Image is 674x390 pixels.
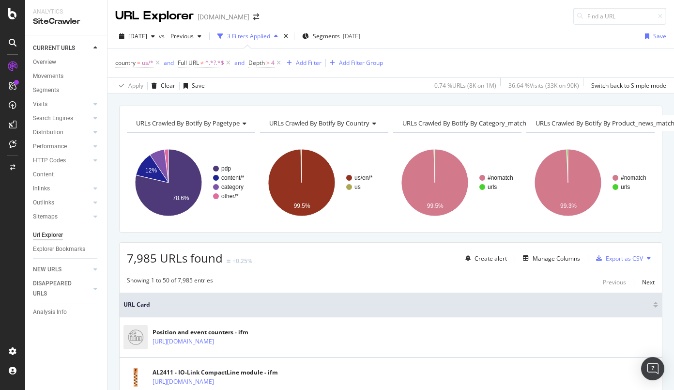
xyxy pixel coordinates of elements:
[33,85,100,95] a: Segments
[33,127,91,138] a: Distribution
[326,57,383,69] button: Add Filter Group
[153,328,256,337] div: Position and event counters - ifm
[621,184,630,190] text: urls
[33,43,75,53] div: CURRENT URLS
[560,203,577,209] text: 99.3%
[642,278,655,286] div: Next
[269,119,369,127] span: URLs Crawled By Botify By country
[393,140,520,225] div: A chart.
[33,198,54,208] div: Outlinks
[33,57,100,67] a: Overview
[508,81,579,90] div: 36.64 % Visits ( 33K on 90K )
[33,43,91,53] a: CURRENT URLS
[33,113,73,124] div: Search Engines
[127,140,254,225] div: A chart.
[33,99,91,109] a: Visits
[33,113,91,124] a: Search Engines
[33,212,91,222] a: Sitemaps
[234,58,245,67] button: and
[167,32,194,40] span: Previous
[198,12,249,22] div: [DOMAIN_NAME]
[260,140,387,225] svg: A chart.
[33,57,56,67] div: Overview
[33,212,58,222] div: Sitemaps
[33,156,66,166] div: HTTP Codes
[123,300,651,309] span: URL Card
[221,174,245,181] text: content/*
[533,254,580,263] div: Manage Columns
[266,59,270,67] span: >
[214,29,282,44] button: 3 Filters Applied
[164,59,174,67] div: and
[123,325,148,349] img: main image
[33,16,99,27] div: SiteCrawler
[400,115,554,131] h4: URLs Crawled By Botify By category_match_urls
[221,165,231,172] text: pdp
[33,71,100,81] a: Movements
[136,119,240,127] span: URLs Crawled By Botify By pagetype
[33,307,100,317] a: Analysis Info
[232,257,252,265] div: +0.25%
[653,32,666,40] div: Save
[475,254,507,263] div: Create alert
[282,31,290,41] div: times
[267,115,384,131] h4: URLs Crawled By Botify By country
[587,78,666,94] button: Switch back to Simple mode
[134,115,254,131] h4: URLs Crawled By Botify By pagetype
[621,174,646,181] text: #nomatch
[115,29,159,44] button: [DATE]
[33,170,54,180] div: Content
[519,252,580,264] button: Manage Columns
[33,230,63,240] div: Url Explorer
[283,57,322,69] button: Add Filter
[296,59,322,67] div: Add Filter
[592,250,643,266] button: Export as CSV
[128,32,147,40] span: 2025 Sep. 15th
[641,29,666,44] button: Save
[145,167,157,174] text: 12%
[427,203,444,209] text: 99.5%
[573,8,666,25] input: Find a URL
[115,59,136,67] span: country
[148,78,175,94] button: Clear
[33,99,47,109] div: Visits
[33,265,91,275] a: NEW URLS
[526,140,653,225] svg: A chart.
[354,174,373,181] text: us/en/*
[603,278,626,286] div: Previous
[33,265,61,275] div: NEW URLS
[33,244,100,254] a: Explorer Bookmarks
[488,174,513,181] text: #nomatch
[642,276,655,288] button: Next
[153,368,278,377] div: AL2411 - IO-Link CompactLine module - ifm
[137,59,140,67] span: =
[127,250,223,266] span: 7,985 URLs found
[402,119,540,127] span: URLs Crawled By Botify By category_match_urls
[153,337,214,346] a: [URL][DOMAIN_NAME]
[33,184,50,194] div: Inlinks
[248,59,265,67] span: Depth
[192,81,205,90] div: Save
[33,184,91,194] a: Inlinks
[33,244,85,254] div: Explorer Bookmarks
[167,29,205,44] button: Previous
[33,198,91,208] a: Outlinks
[161,81,175,90] div: Clear
[164,58,174,67] button: and
[271,56,275,70] span: 4
[227,32,270,40] div: 3 Filters Applied
[227,260,230,263] img: Equal
[33,8,99,16] div: Analytics
[641,357,664,380] div: Open Intercom Messenger
[221,184,244,190] text: category
[178,59,199,67] span: Full URL
[606,254,643,263] div: Export as CSV
[221,193,239,200] text: other/*
[33,156,91,166] a: HTTP Codes
[33,127,63,138] div: Distribution
[115,78,143,94] button: Apply
[339,59,383,67] div: Add Filter Group
[488,184,497,190] text: urls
